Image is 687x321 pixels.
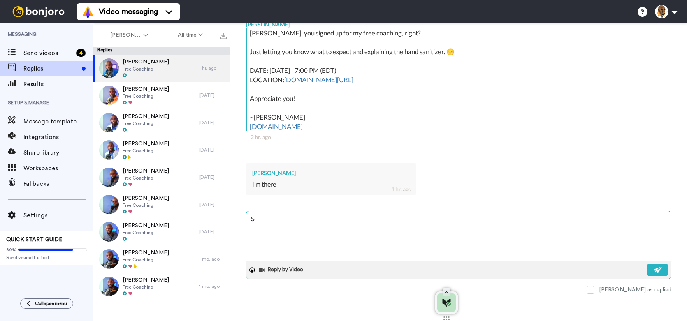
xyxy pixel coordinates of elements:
[284,76,353,84] a: [DOMAIN_NAME][URL]
[23,48,73,58] span: Send videos
[23,132,93,142] span: Integrations
[123,229,169,236] span: Free Coaching
[99,277,119,296] img: 651f0309-82cd-4c70-a8ac-01ed7f7fc15c-thumb.jpg
[123,284,169,290] span: Free Coaching
[123,175,169,181] span: Free Coaching
[35,300,67,307] span: Collapse menu
[23,148,93,157] span: Share library
[93,136,230,164] a: [PERSON_NAME]Free Coaching[DATE]
[23,64,79,73] span: Replies
[99,86,119,105] img: 1bc40d8e-609b-4af7-ad74-59c857781cd9-thumb.jpg
[82,5,94,18] img: vm-color.svg
[93,109,230,136] a: [PERSON_NAME]Free Coaching[DATE]
[99,195,119,214] img: 647bb73d-5a0a-497d-824c-413ed12e1b7f-thumb.jpg
[23,117,93,126] span: Message template
[123,167,169,175] span: [PERSON_NAME]
[391,185,411,193] div: 1 hr. ago
[76,49,86,57] div: 4
[123,140,169,148] span: [PERSON_NAME]
[163,28,218,42] button: All time
[252,169,410,177] div: [PERSON_NAME]
[123,66,169,72] span: Free Coaching
[99,249,119,269] img: 3244422a-7207-454c-ba13-d94a0da3da6c-thumb.jpg
[258,264,306,276] button: Reply by Video
[99,6,158,17] span: Video messaging
[93,273,230,300] a: [PERSON_NAME]Free Coaching1 mo. ago
[23,179,93,189] span: Fallbacks
[99,168,119,187] img: 713f02cf-ab93-4456-9500-62e031bc03de-thumb.jpg
[199,92,227,99] div: [DATE]
[23,211,93,220] span: Settings
[123,194,169,202] span: [PERSON_NAME]
[123,249,169,257] span: [PERSON_NAME]
[123,276,169,284] span: [PERSON_NAME]
[199,256,227,262] div: 1 mo. ago
[123,85,169,93] span: [PERSON_NAME]
[9,6,68,17] img: bj-logo-header-white.svg
[250,122,303,131] a: [DOMAIN_NAME]
[93,191,230,218] a: [PERSON_NAME]Free Coaching[DATE]
[99,113,119,132] img: e8518a6a-872b-4861-8f87-d91d35fe66dd-thumb.jpg
[199,147,227,153] div: [DATE]
[220,33,227,39] img: export.svg
[93,55,230,82] a: [PERSON_NAME]Free Coaching1 hr. ago
[95,28,163,42] button: [PERSON_NAME]
[123,222,169,229] span: [PERSON_NAME]
[199,120,227,126] div: [DATE]
[199,283,227,289] div: 1 mo. ago
[6,237,62,242] span: QUICK START GUIDE
[99,58,119,78] img: 8a7609aa-daa8-4e03-a785-1cacfc15f927-thumb.jpg
[6,254,87,261] span: Send yourself a test
[199,65,227,71] div: 1 hr. ago
[123,120,169,127] span: Free Coaching
[123,93,169,99] span: Free Coaching
[6,247,16,253] span: 80%
[23,79,93,89] span: Results
[123,257,169,263] span: Free Coaching
[99,222,119,242] img: af8fb473-f977-4a5b-b835-7dd8c65fdbb3-thumb.jpg
[246,211,671,261] textarea: S
[123,148,169,154] span: Free Coaching
[93,82,230,109] a: [PERSON_NAME]Free Coaching[DATE]
[199,174,227,180] div: [DATE]
[199,229,227,235] div: [DATE]
[250,28,669,131] div: [PERSON_NAME], you signed up for my free coaching, right? Just letting you know what to expect an...
[93,164,230,191] a: [PERSON_NAME]Free Coaching[DATE]
[99,140,119,160] img: e359e3a2-84bb-491e-8583-4079cb155fb0-thumb.jpg
[123,202,169,208] span: Free Coaching
[93,218,230,245] a: [PERSON_NAME]Free Coaching[DATE]
[218,29,229,41] button: Export all results that match these filters now.
[123,113,169,120] span: [PERSON_NAME]
[93,245,230,273] a: [PERSON_NAME]Free Coaching1 mo. ago
[654,267,662,273] img: send-white.svg
[251,133,667,141] div: 2 hr. ago
[93,47,230,55] div: Replies
[20,298,73,309] button: Collapse menu
[110,31,142,39] span: [PERSON_NAME]
[199,201,227,208] div: [DATE]
[252,180,410,189] div: I’m there
[123,58,169,66] span: [PERSON_NAME]
[23,164,93,173] span: Workspaces
[599,286,671,294] div: [PERSON_NAME] as replied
